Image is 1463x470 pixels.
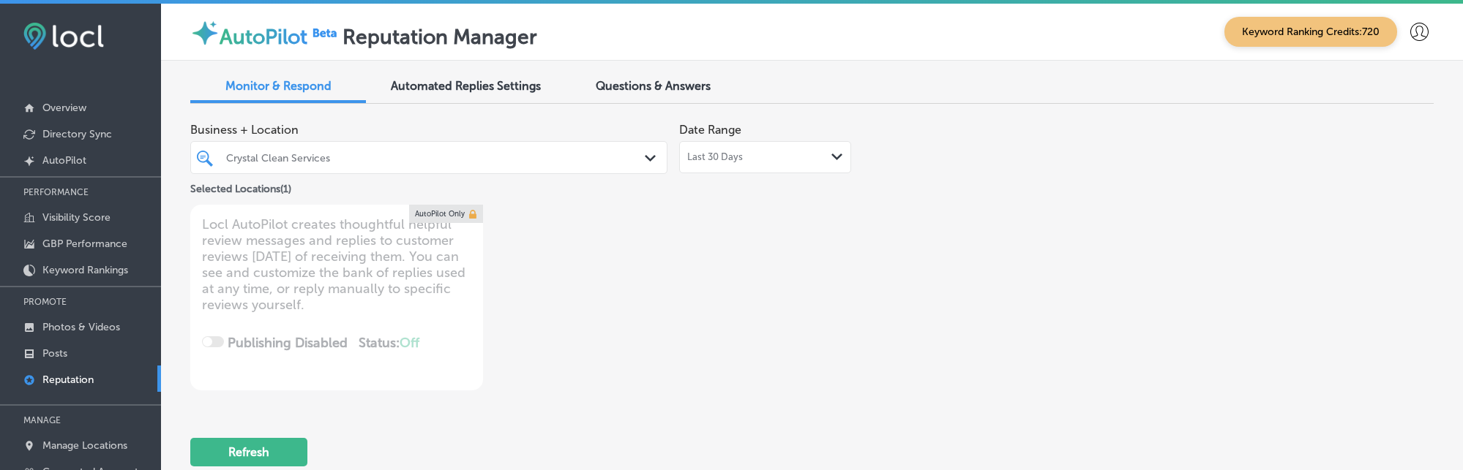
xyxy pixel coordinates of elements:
span: Keyword Ranking Credits: 720 [1224,17,1397,47]
label: AutoPilot [220,25,307,49]
p: Photos & Videos [42,321,120,333]
p: Visibility Score [42,211,111,224]
label: Reputation Manager [343,25,537,49]
p: Overview [42,102,86,114]
p: Posts [42,347,67,360]
span: Automated Replies Settings [391,79,541,93]
p: Selected Locations ( 1 ) [190,177,291,195]
span: Last 30 Days [687,151,743,163]
img: Beta [307,25,343,40]
div: Crystal Clean Services [226,151,646,164]
p: GBP Performance [42,238,127,250]
img: fda3e92497d09a02dc62c9cd864e3231.png [23,23,104,50]
p: Reputation [42,374,94,386]
label: Date Range [679,123,741,137]
p: AutoPilot [42,154,86,167]
img: autopilot-icon [190,18,220,48]
p: Manage Locations [42,439,127,452]
button: Refresh [190,438,307,466]
span: Questions & Answers [596,79,711,93]
p: Keyword Rankings [42,264,128,276]
span: Business + Location [190,123,667,137]
p: Directory Sync [42,128,112,140]
span: Monitor & Respond [225,79,332,93]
